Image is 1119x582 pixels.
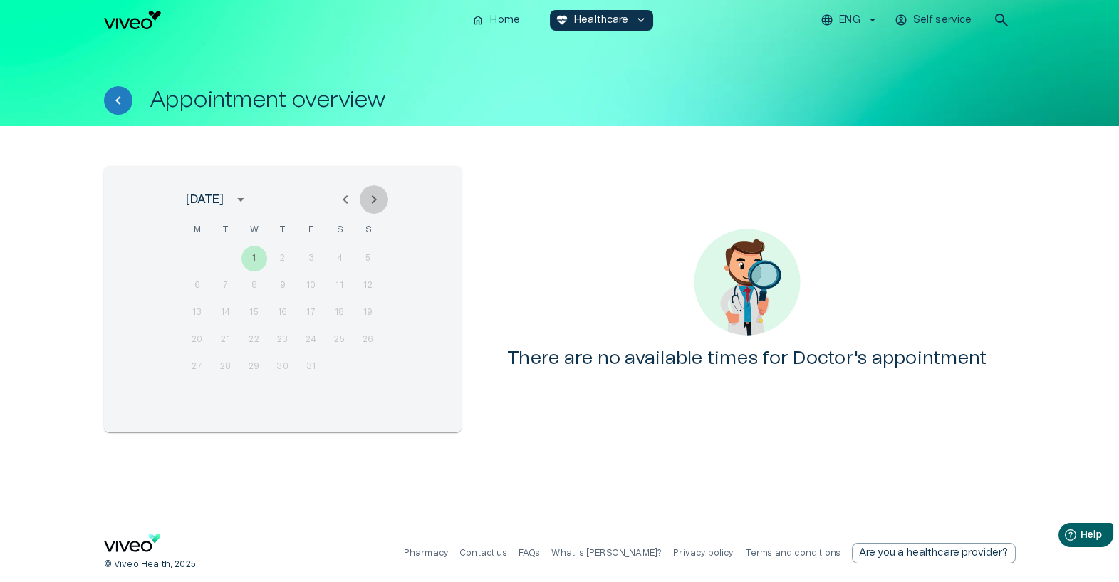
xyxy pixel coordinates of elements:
span: Thursday [270,216,296,244]
span: Saturday [327,216,353,244]
img: Viveo logo [104,11,161,29]
button: open search modal [987,6,1015,34]
a: Navigate to homepage [104,11,461,29]
iframe: Help widget launcher [1008,517,1119,557]
button: calendar view is open, switch to year view [229,187,253,212]
span: keyboard_arrow_down [635,14,647,26]
a: FAQs [519,549,541,557]
button: homeHome [466,10,527,31]
span: ecg_heart [556,14,568,26]
p: Home [490,13,520,28]
p: ENG [839,13,860,28]
button: Self service [892,10,976,31]
span: home [472,14,484,26]
span: Tuesday [213,216,239,244]
a: Privacy policy [673,549,733,557]
div: Are you a healthcare provider? [852,543,1016,563]
p: Self service [913,13,972,28]
span: Friday [298,216,324,244]
img: No content [694,229,801,336]
span: Monday [184,216,210,244]
button: Back [104,86,132,115]
p: Healthcare [574,13,629,28]
a: Terms and conditions [745,549,840,557]
a: Navigate to home page [104,534,161,557]
p: Contact us [459,547,507,559]
button: ecg_heartHealthcarekeyboard_arrow_down [550,10,653,31]
a: Pharmacy [404,549,448,557]
button: Previous month [331,185,360,214]
h4: There are no available times for Doctor's appointment [507,347,987,370]
button: Next month [360,185,388,214]
span: Wednesday [241,216,267,244]
h1: Appointment overview [150,88,386,113]
span: Sunday [355,216,381,244]
a: Send email to partnership request to viveo [852,543,1016,563]
div: [DATE] [186,191,224,208]
button: ENG [818,10,880,31]
p: Are you a healthcare provider? [859,546,1009,561]
p: What is [PERSON_NAME]? [551,547,662,559]
span: search [992,11,1009,28]
p: © Viveo Health, 2025 [104,558,196,571]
